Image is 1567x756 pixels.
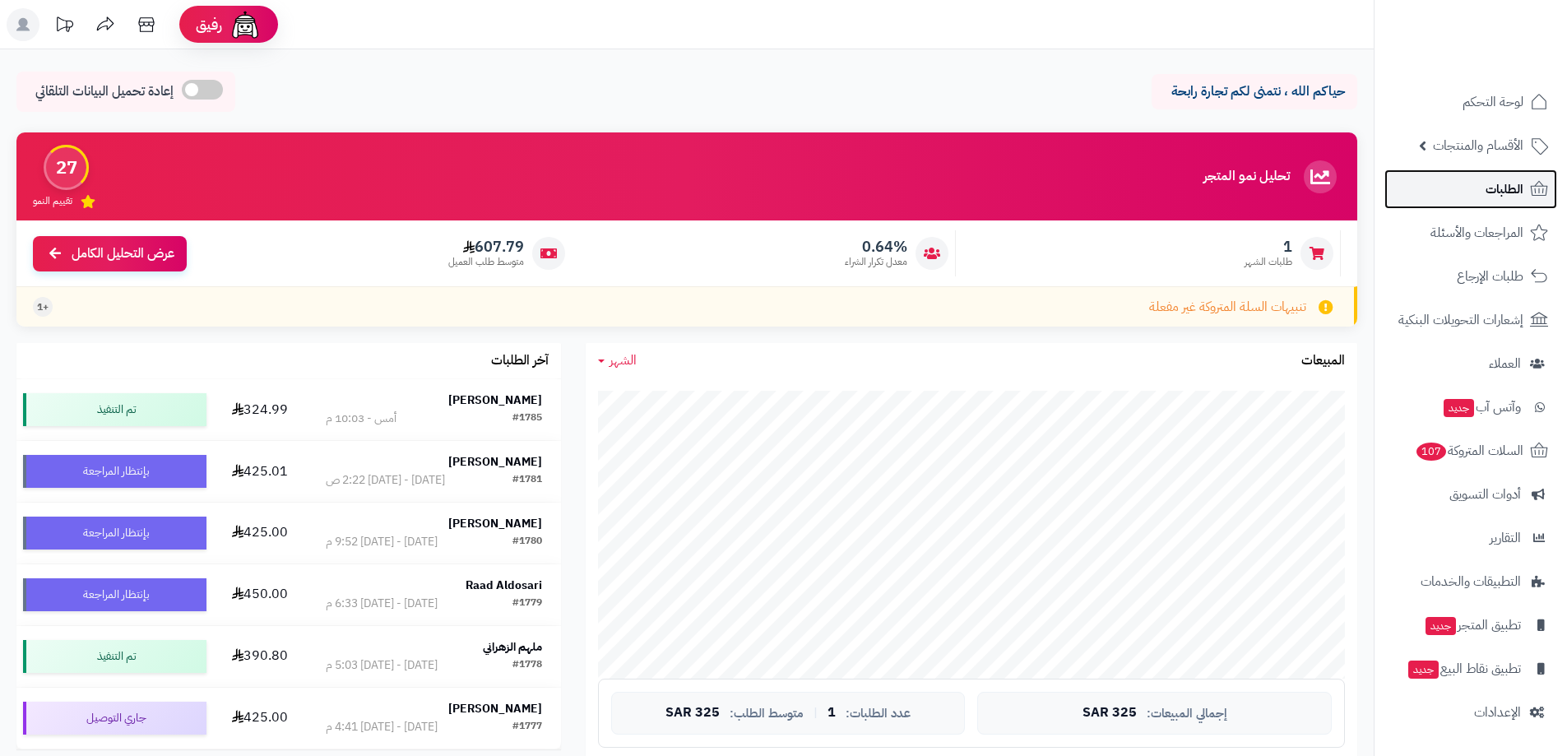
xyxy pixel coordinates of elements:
img: ai-face.png [229,8,262,41]
span: الإعدادات [1474,701,1521,724]
span: وآتس آب [1442,396,1521,419]
td: 324.99 [213,379,307,440]
h3: المبيعات [1301,354,1345,369]
span: عدد الطلبات: [846,707,911,721]
div: بإنتظار المراجعة [23,578,206,611]
div: #1778 [512,657,542,674]
span: تطبيق نقاط البيع [1407,657,1521,680]
strong: [PERSON_NAME] [448,700,542,717]
a: السلات المتروكة107 [1384,431,1557,471]
div: #1779 [512,596,542,612]
span: الطلبات [1486,178,1523,201]
span: جديد [1444,399,1474,417]
span: تطبيق المتجر [1424,614,1521,637]
a: تحديثات المنصة [44,8,85,45]
td: 425.00 [213,688,307,749]
a: طلبات الإرجاع [1384,257,1557,296]
td: 390.80 [213,626,307,687]
a: العملاء [1384,344,1557,383]
div: #1785 [512,410,542,427]
span: الشهر [610,350,637,370]
td: 425.00 [213,503,307,564]
span: +1 [37,300,49,314]
span: إجمالي المبيعات: [1147,707,1227,721]
td: 425.01 [213,441,307,502]
div: #1780 [512,534,542,550]
strong: [PERSON_NAME] [448,453,542,471]
a: الشهر [598,351,637,370]
div: [DATE] - [DATE] 5:03 م [326,657,438,674]
a: أدوات التسويق [1384,475,1557,514]
div: [DATE] - [DATE] 4:41 م [326,719,438,735]
span: 1 [1245,238,1292,256]
a: إشعارات التحويلات البنكية [1384,300,1557,340]
a: التطبيقات والخدمات [1384,562,1557,601]
a: الطلبات [1384,169,1557,209]
div: جاري التوصيل [23,702,206,735]
a: تطبيق نقاط البيعجديد [1384,649,1557,689]
span: التقارير [1490,526,1521,550]
span: 607.79 [448,238,524,256]
strong: [PERSON_NAME] [448,392,542,409]
span: 107 [1416,443,1446,461]
a: المراجعات والأسئلة [1384,213,1557,253]
strong: ملهم الزهراني [483,638,542,656]
img: logo-2.png [1455,44,1551,79]
a: الإعدادات [1384,693,1557,732]
a: تطبيق المتجرجديد [1384,605,1557,645]
span: جديد [1426,617,1456,635]
span: التطبيقات والخدمات [1421,570,1521,593]
div: [DATE] - [DATE] 2:22 ص [326,472,445,489]
span: متوسط الطلب: [730,707,804,721]
span: السلات المتروكة [1415,439,1523,462]
a: وآتس آبجديد [1384,387,1557,427]
span: الأقسام والمنتجات [1433,134,1523,157]
strong: [PERSON_NAME] [448,515,542,532]
span: المراجعات والأسئلة [1430,221,1523,244]
span: أدوات التسويق [1449,483,1521,506]
span: معدل تكرار الشراء [845,255,907,269]
a: لوحة التحكم [1384,82,1557,122]
span: 1 [828,706,836,721]
span: العملاء [1489,352,1521,375]
p: حياكم الله ، نتمنى لكم تجارة رابحة [1164,82,1345,101]
div: بإنتظار المراجعة [23,455,206,488]
span: عرض التحليل الكامل [72,244,174,263]
span: 0.64% [845,238,907,256]
div: [DATE] - [DATE] 6:33 م [326,596,438,612]
h3: آخر الطلبات [491,354,549,369]
div: تم التنفيذ [23,393,206,426]
strong: Raad Aldosari [466,577,542,594]
span: متوسط طلب العميل [448,255,524,269]
td: 450.00 [213,564,307,625]
div: #1777 [512,719,542,735]
span: | [814,707,818,719]
span: إشعارات التحويلات البنكية [1398,308,1523,332]
span: جديد [1408,661,1439,679]
a: عرض التحليل الكامل [33,236,187,271]
div: بإنتظار المراجعة [23,517,206,550]
span: إعادة تحميل البيانات التلقائي [35,82,174,101]
span: تنبيهات السلة المتروكة غير مفعلة [1149,298,1306,317]
span: تقييم النمو [33,194,72,208]
span: 325 SAR [665,706,720,721]
div: تم التنفيذ [23,640,206,673]
span: رفيق [196,15,222,35]
span: طلبات الشهر [1245,255,1292,269]
div: #1781 [512,472,542,489]
a: التقارير [1384,518,1557,558]
div: [DATE] - [DATE] 9:52 م [326,534,438,550]
h3: تحليل نمو المتجر [1203,169,1290,184]
span: لوحة التحكم [1463,90,1523,114]
span: 325 SAR [1083,706,1137,721]
span: طلبات الإرجاع [1457,265,1523,288]
div: أمس - 10:03 م [326,410,396,427]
